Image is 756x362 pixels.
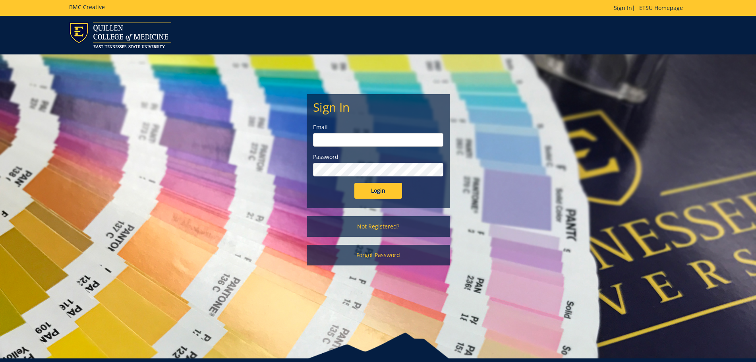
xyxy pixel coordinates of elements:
label: Email [313,123,443,131]
a: ETSU Homepage [635,4,687,12]
a: Not Registered? [307,216,450,237]
input: Login [354,183,402,199]
label: Password [313,153,443,161]
p: | [614,4,687,12]
a: Sign In [614,4,632,12]
a: Forgot Password [307,245,450,265]
img: ETSU logo [69,22,171,48]
h2: Sign In [313,101,443,114]
h5: BMC Creative [69,4,105,10]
